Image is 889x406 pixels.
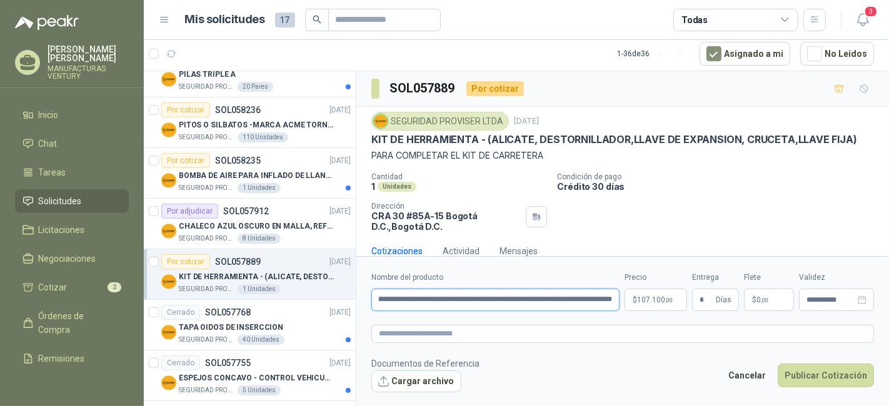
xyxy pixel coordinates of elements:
[238,82,273,92] div: 20 Pares
[179,372,334,384] p: ESPEJOS CONCAVO - CONTROL VEHICULAR
[39,252,96,265] span: Negociaciones
[329,357,351,369] p: [DATE]
[275,12,295,27] span: 17
[371,133,857,146] p: KIT DE HERRAMIENTA - (ALICATE, DESTORNILLADOR,LLAVE DE EXPANSION, CRUCETA,LLAVE FIJA)
[39,108,59,122] span: Inicio
[371,370,461,393] button: Cargar archivo
[161,325,176,340] img: Company Logo
[205,308,251,317] p: SOL057768
[514,116,539,127] p: [DATE]
[108,282,121,292] span: 2
[371,112,509,131] div: SEGURIDAD PROVISER LTDA
[313,15,321,24] span: search
[39,194,82,208] span: Solicitudes
[238,132,288,142] div: 110 Unidades
[161,173,176,188] img: Company Logo
[15,275,129,299] a: Cotizar2
[179,385,235,395] p: SEGURIDAD PROVISER LTDA
[179,335,235,345] p: SEGURIDAD PROVISER LTDA
[371,210,521,232] p: CRA 30 #85A-15 Bogotá D.C. , Bogotá D.C.
[215,106,261,114] p: SOL058236
[721,364,773,387] button: Cancelar
[39,223,85,237] span: Licitaciones
[179,234,235,244] p: SEGURIDAD PROVISER LTDA
[617,44,690,64] div: 1 - 36 de 36
[557,181,884,192] p: Crédito 30 días
[752,296,756,304] span: $
[329,307,351,319] p: [DATE]
[39,352,85,365] span: Remisiones
[161,274,176,289] img: Company Logo
[761,297,768,304] span: ,00
[144,199,356,249] a: Por adjudicarSOL057912[DATE] Company LogoCHALECO AZUL OSCURO EN MALLA, REFLECTIVOSEGURIDAD PROVIS...
[329,104,351,116] p: [DATE]
[716,289,731,310] span: Días
[39,280,68,294] span: Cotizar
[637,296,673,304] span: 107.100
[15,189,129,213] a: Solicitudes
[144,350,356,401] a: CerradoSOL057755[DATE] Company LogoESPEJOS CONCAVO - CONTROL VEHICULARSEGURIDAD PROVISER LTDA5 Un...
[238,284,281,294] div: 1 Unidades
[179,284,235,294] p: SEGURIDAD PROVISER LTDA
[371,244,423,258] div: Cotizaciones
[15,304,129,342] a: Órdenes de Compra
[179,183,235,193] p: SEGURIDAD PROVISER LTDA
[215,156,261,165] p: SOL058235
[371,357,480,370] p: Documentos de Referencia
[15,218,129,242] a: Licitaciones
[161,102,210,117] div: Por cotizar
[179,132,235,142] p: SEGURIDAD PROVISER LTDA
[700,42,790,66] button: Asignado a mi
[238,385,281,395] div: 5 Unidades
[179,271,334,283] p: KIT DE HERRAMIENTA - (ALICATE, DESTORNILLADOR,LLAVE DE EXPANSION, CRUCETA,LLAVE FIJA)
[48,65,129,80] p: MANUFACTURAS VENTURY
[371,181,375,192] p: 1
[389,79,456,98] h3: SOL057889
[161,204,218,219] div: Por adjudicar
[144,249,356,300] a: Por cotizarSOL057889[DATE] Company LogoKIT DE HERRAMIENTA - (ALICATE, DESTORNILLADOR,LLAVE DE EXP...
[179,82,235,92] p: SEGURIDAD PROVISER LTDA
[15,132,129,156] a: Chat
[15,375,129,399] a: Configuración
[371,149,874,162] p: PARA COMPLETAR EL KIT DE CARRETERA
[744,272,794,284] label: Flete
[557,172,884,181] p: Condición de pago
[500,244,538,258] div: Mensajes
[39,309,117,337] span: Órdenes de Compra
[329,155,351,167] p: [DATE]
[238,335,284,345] div: 40 Unidades
[161,375,176,390] img: Company Logo
[179,119,334,131] p: PITOS O SILBATOS -MARCA ACME TORNADO 635
[466,81,524,96] div: Por cotizar
[374,114,388,128] img: Company Logo
[144,300,356,350] a: CerradoSOL057768[DATE] Company LogoTAPA OIDOS DE INSERCCIONSEGURIDAD PROVISER LTDA40 Unidades
[161,122,176,137] img: Company Logo
[800,42,874,66] button: No Leídos
[179,322,283,334] p: TAPA OIDOS DE INSERCCION
[371,202,521,210] p: Dirección
[778,364,874,387] button: Publicar Cotización
[161,224,176,239] img: Company Logo
[161,305,200,320] div: Cerrado
[144,97,356,148] a: Por cotizarSOL058236[DATE] Company LogoPITOS O SILBATOS -MARCA ACME TORNADO 635SEGURIDAD PROVISER...
[371,272,620,284] label: Nombre del producto
[238,183,281,193] div: 1 Unidades
[179,69,236,81] p: PILAS TRIPLE A
[144,148,356,199] a: Por cotizarSOL058235[DATE] Company LogoBOMBA DE AIRE PARA INFLADO DE LLANTAS DE BICICLETASEGURIDA...
[15,15,79,30] img: Logo peakr
[665,297,673,304] span: ,00
[378,182,416,192] div: Unidades
[39,166,66,179] span: Tareas
[179,170,334,182] p: BOMBA DE AIRE PARA INFLADO DE LLANTAS DE BICICLETA
[161,153,210,168] div: Por cotizar
[329,205,351,217] p: [DATE]
[161,72,176,87] img: Company Logo
[144,47,356,97] a: Por cotizarSOL058237[DATE] Company LogoPILAS TRIPLE ASEGURIDAD PROVISER LTDA20 Pares
[15,347,129,370] a: Remisiones
[161,254,210,269] div: Por cotizar
[864,6,878,17] span: 3
[39,137,58,151] span: Chat
[223,207,269,215] p: SOL057912
[756,296,768,304] span: 0
[179,220,334,232] p: CHALECO AZUL OSCURO EN MALLA, REFLECTIVO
